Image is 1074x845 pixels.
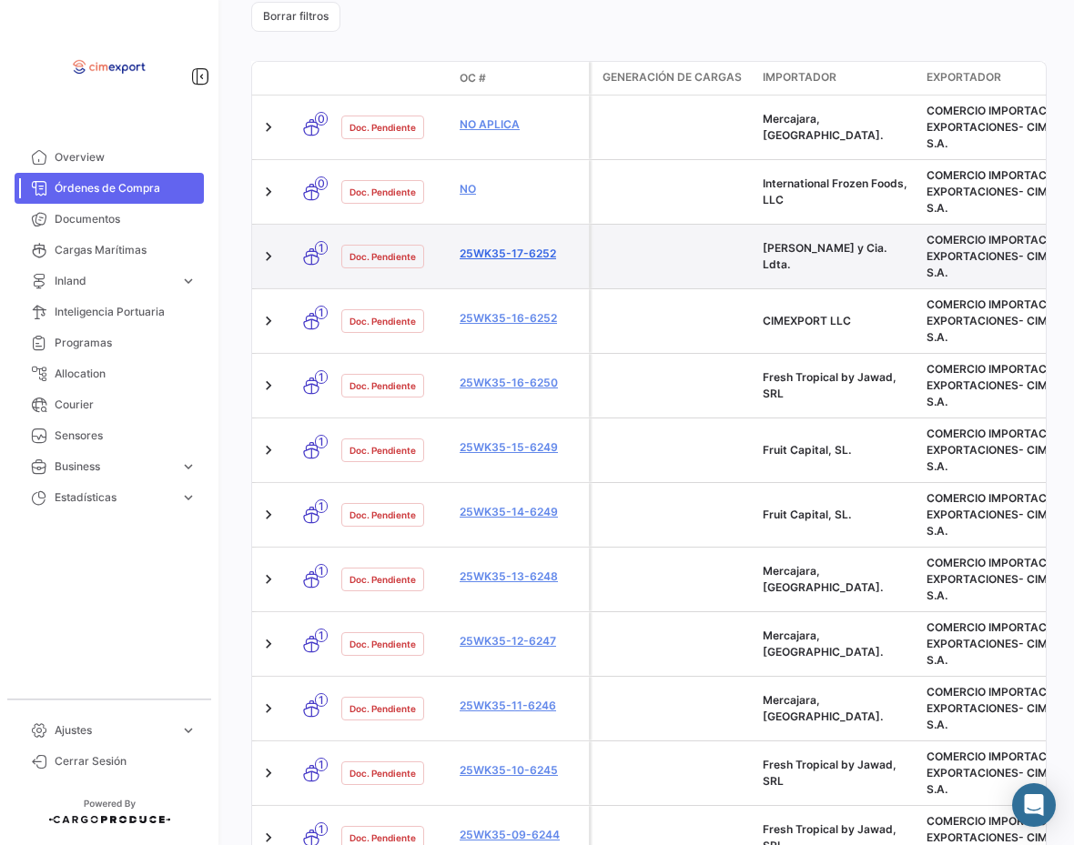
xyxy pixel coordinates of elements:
[763,112,883,142] span: Mercajara, SL.
[763,693,883,723] span: Mercajara, SL.
[763,176,907,206] span: International Frozen Foods, LLC
[763,629,883,659] span: Mercajara, SL.
[55,397,197,413] span: Courier
[55,211,197,227] span: Documentos
[55,458,173,475] span: Business
[763,69,836,86] span: Importador
[55,722,173,739] span: Ajustes
[350,249,416,264] span: Doc. Pendiente
[180,458,197,475] span: expand_more
[350,314,416,328] span: Doc. Pendiente
[460,375,582,391] a: 25WK35-16-6250
[315,306,328,319] span: 1
[259,506,278,524] a: Expand/Collapse Row
[15,142,204,173] a: Overview
[763,370,897,400] span: Fresh Tropical by Jawad, SRL
[460,246,582,262] a: 25WK35-17-6252
[350,185,416,199] span: Doc. Pendiente
[460,827,582,843] a: 25WK35-09-6244
[55,149,197,166] span: Overview
[55,304,197,320] span: Inteligencia Portuaria
[259,764,278,782] a: Expand/Collapse Row
[452,63,589,94] datatable-header-cell: OC #
[763,508,851,521] span: Fruit Capital, SL.
[350,508,416,522] span: Doc. Pendiente
[259,635,278,653] a: Expand/Collapse Row
[259,118,278,136] a: Expand/Collapse Row
[289,71,334,86] datatable-header-cell: Modo de Transporte
[315,629,328,642] span: 1
[259,247,278,266] a: Expand/Collapse Row
[315,693,328,707] span: 1
[460,310,582,327] a: 25WK35-16-6252
[15,327,204,358] a: Programas
[350,637,416,651] span: Doc. Pendiente
[55,273,173,289] span: Inland
[460,698,582,714] a: 25WK35-11-6246
[460,181,582,197] a: NO
[755,62,919,95] datatable-header-cell: Importador
[55,335,197,351] span: Programas
[15,235,204,266] a: Cargas Marítimas
[315,564,328,578] span: 1
[15,420,204,451] a: Sensores
[334,71,452,86] datatable-header-cell: Estado Doc.
[55,180,197,196] span: Órdenes de Compra
[15,204,204,235] a: Documentos
[460,762,582,779] a: 25WK35-10-6245
[15,173,204,204] a: Órdenes de Compra
[259,699,278,718] a: Expand/Collapse Row
[460,504,582,520] a: 25WK35-14-6249
[259,441,278,459] a: Expand/Collapse Row
[259,183,278,201] a: Expand/Collapse Row
[15,389,204,420] a: Courier
[315,112,328,126] span: 0
[350,120,416,135] span: Doc. Pendiente
[180,273,197,289] span: expand_more
[55,753,197,770] span: Cerrar Sesión
[592,62,755,95] datatable-header-cell: Generación de cargas
[460,633,582,649] a: 25WK35-12-6247
[763,564,883,594] span: Mercajara, SL.
[259,312,278,330] a: Expand/Collapse Row
[315,822,328,836] span: 1
[315,370,328,384] span: 1
[315,499,328,513] span: 1
[315,176,328,190] span: 0
[350,766,416,780] span: Doc. Pendiente
[350,378,416,393] span: Doc. Pendiente
[315,758,328,771] span: 1
[55,428,197,444] span: Sensores
[763,758,897,788] span: Fresh Tropical by Jawad, SRL
[460,116,582,133] a: NO APLICA
[180,722,197,739] span: expand_more
[460,70,486,86] span: OC #
[55,489,173,506] span: Estadísticas
[1012,783,1056,827] div: Abrir Intercom Messenger
[350,443,416,458] span: Doc. Pendiente
[763,314,851,327] span: CIMEXPORT LLC
[64,22,155,113] img: logo-cimexport.png
[259,570,278,588] a: Expand/Collapse Row
[251,2,340,32] button: Borrar filtros
[15,358,204,389] a: Allocation
[15,297,204,327] a: Inteligencia Portuaria
[460,439,582,456] a: 25WK35-15-6249
[763,241,887,271] span: Salgado y Cia. Ldta.
[180,489,197,506] span: expand_more
[315,241,328,255] span: 1
[55,366,197,382] span: Allocation
[350,830,416,845] span: Doc. Pendiente
[927,69,1001,86] span: Exportador
[763,443,851,457] span: Fruit Capital, SL.
[259,377,278,395] a: Expand/Collapse Row
[350,572,416,587] span: Doc. Pendiente
[55,242,197,258] span: Cargas Marítimas
[460,568,582,585] a: 25WK35-13-6248
[603,69,742,86] span: Generación de cargas
[350,701,416,716] span: Doc. Pendiente
[315,435,328,448] span: 1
